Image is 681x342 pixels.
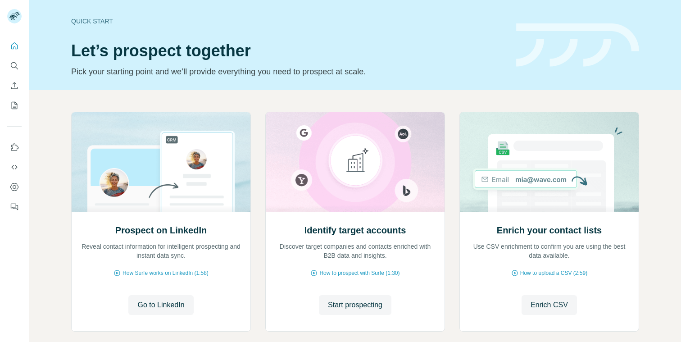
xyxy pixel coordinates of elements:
button: Use Surfe API [7,159,22,175]
button: Dashboard [7,179,22,195]
h2: Identify target accounts [304,224,406,237]
button: My lists [7,97,22,114]
img: Prospect on LinkedIn [71,112,251,212]
img: Identify target accounts [265,112,445,212]
p: Reveal contact information for intelligent prospecting and instant data sync. [81,242,241,260]
button: Use Surfe on LinkedIn [7,139,22,155]
button: Go to LinkedIn [128,295,193,315]
span: Start prospecting [328,300,382,310]
span: How to prospect with Surfe (1:30) [319,269,400,277]
p: Use CSV enrichment to confirm you are using the best data available. [469,242,630,260]
h1: Let’s prospect together [71,42,505,60]
div: Quick start [71,17,505,26]
button: Enrich CSV [7,78,22,94]
button: Enrich CSV [522,295,577,315]
span: Enrich CSV [531,300,568,310]
span: How to upload a CSV (2:59) [520,269,587,277]
button: Quick start [7,38,22,54]
span: How Surfe works on LinkedIn (1:58) [123,269,209,277]
button: Start prospecting [319,295,391,315]
img: banner [516,23,639,67]
img: Enrich your contact lists [459,112,639,212]
h2: Enrich your contact lists [497,224,602,237]
button: Search [7,58,22,74]
h2: Prospect on LinkedIn [115,224,207,237]
button: Feedback [7,199,22,215]
p: Discover target companies and contacts enriched with B2B data and insights. [275,242,436,260]
p: Pick your starting point and we’ll provide everything you need to prospect at scale. [71,65,505,78]
span: Go to LinkedIn [137,300,184,310]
